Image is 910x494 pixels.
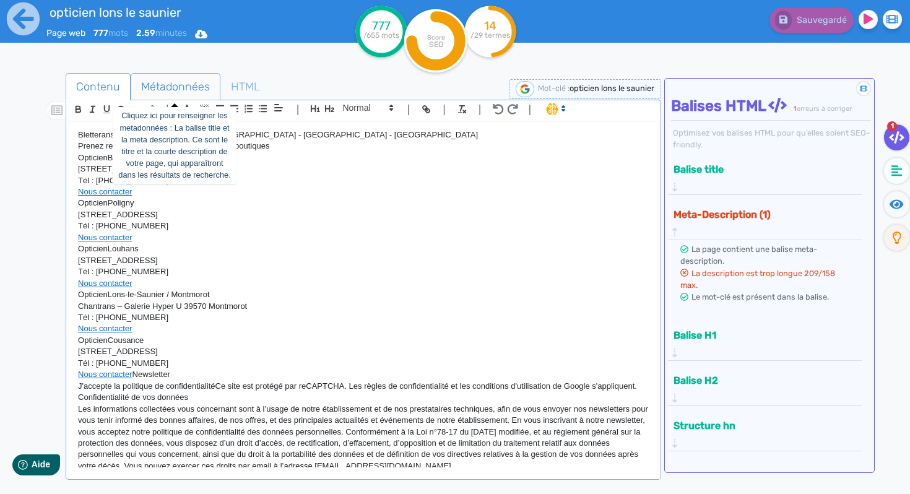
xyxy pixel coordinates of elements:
a: HTML [220,73,271,101]
span: Le mot-clé est présent dans la balise. [691,292,829,301]
span: 1 [887,121,897,131]
span: 1 [794,105,797,113]
p: [STREET_ADDRESS] [78,346,649,357]
span: Aligment [270,100,287,115]
tspan: /29 termes [470,31,510,40]
div: Cliquez ici pour renseigner les metadonnées : La balise title et la meta description. Ce sont le ... [113,107,236,183]
div: Balise H1 [670,325,860,360]
p: Prenez rendez-vous dans l’une de nos cinq boutiques [78,141,649,152]
div: Structure hn [670,415,860,451]
span: Mot-clé : [538,84,570,93]
span: Contenu [66,70,130,103]
tspan: Score [427,33,444,41]
a: Nous contacter [78,370,132,379]
span: | [529,101,532,118]
a: Nous contacter [78,233,132,242]
a: Nous contacter [78,279,132,288]
p: Confidentialité de vos données [78,392,649,403]
p: Les informations collectées vous concernant sont à l’usage de notre établissement et de nos prest... [78,404,649,472]
span: minutes [136,28,187,38]
span: La page contient une balise meta-description. [680,245,817,266]
div: Balise title [670,159,860,194]
img: google-serp-logo.png [516,81,534,97]
button: Structure hn [670,415,851,436]
b: 777 [93,28,108,38]
button: Balise H1 [670,325,851,345]
button: Sauvegardé [769,7,854,33]
span: La description est trop longue 209/158 max. [680,269,835,290]
p: Tél : [PHONE_NUMBER] [78,358,649,369]
p: J'accepte la politique de confidentialitéCe site est protégé par reCAPTCHA. Les règles de confide... [78,381,649,392]
p: OpticienCousance [78,335,649,346]
p: [STREET_ADDRESS][PERSON_NAME] [78,163,649,175]
tspan: /655 mots [363,31,399,40]
button: Meta-Description (1) [670,204,851,225]
tspan: SEO [428,40,443,49]
p: Tél : [PHONE_NUMBER] [78,220,649,232]
button: Balise H2 [670,370,851,391]
p: OpticienLouhans [78,243,649,254]
div: Optimisez vos balises HTML pour qu’elles soient SEO-friendly. [671,127,871,150]
p: OpticienPoligny [78,197,649,209]
p: [STREET_ADDRESS] [78,209,649,220]
span: | [479,101,482,118]
span: Sauvegardé [797,15,847,25]
p: Bletterans - [GEOGRAPHIC_DATA] - [GEOGRAPHIC_DATA] - [GEOGRAPHIC_DATA] - [GEOGRAPHIC_DATA] [78,129,649,141]
span: Page web [46,28,85,38]
span: HTML [221,70,270,103]
a: Contenu [66,73,131,101]
p: Tél : [PHONE_NUMBER] [78,266,649,277]
tspan: 14 [484,19,496,33]
div: Balise H2 [670,370,860,405]
a: Nous contacter [78,187,132,196]
span: | [407,101,410,118]
span: erreurs à corriger [797,105,852,113]
p: Tél : [PHONE_NUMBER] [78,312,649,323]
span: opticien lons le saunier [570,84,654,93]
p: Tél : [PHONE_NUMBER] [78,175,649,186]
span: | [443,101,446,118]
p: Newsletter [78,369,649,380]
input: title [46,2,319,22]
b: 2.59 [136,28,155,38]
button: Balise title [670,159,851,180]
span: mots [93,28,128,38]
p: OpticienLons-le-Saunier / Montmorot [78,289,649,300]
a: Nous contacter [78,324,132,333]
p: OpticienBletterans [78,152,649,163]
span: | [297,101,300,118]
h4: Balises HTML [671,97,871,115]
a: MétadonnéesCliquez ici pour renseigner les metadonnées : La balise title et la meta description. ... [131,73,220,101]
span: I.Assistant [540,102,570,116]
span: Métadonnées [131,70,220,103]
span: | [166,101,169,118]
tspan: 777 [372,19,391,33]
div: Meta-Description (1) [670,204,860,240]
p: [STREET_ADDRESS] [78,255,649,266]
p: Chantrans – Galerie Hyper U 39570 Montmorot [78,301,649,312]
